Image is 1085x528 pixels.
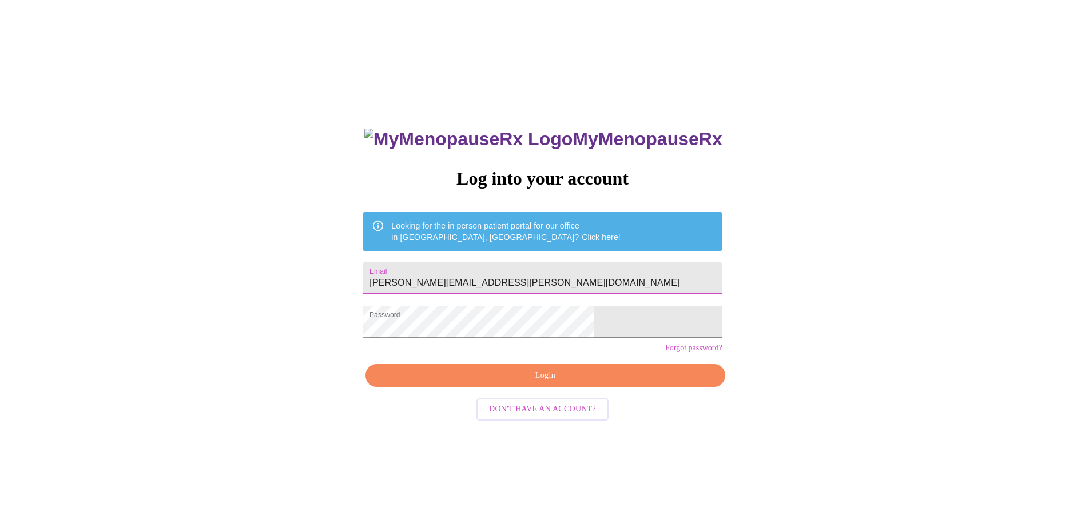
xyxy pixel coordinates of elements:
h3: Log into your account [363,168,722,189]
div: Looking for the in person patient portal for our office in [GEOGRAPHIC_DATA], [GEOGRAPHIC_DATA]? [391,215,621,247]
img: MyMenopauseRx Logo [364,129,573,150]
a: Don't have an account? [474,403,611,413]
span: Don't have an account? [489,402,596,417]
a: Click here! [582,233,621,242]
button: Login [365,364,725,387]
a: Forgot password? [665,343,722,353]
button: Don't have an account? [476,398,609,421]
span: Login [379,369,712,383]
h3: MyMenopauseRx [364,129,722,150]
